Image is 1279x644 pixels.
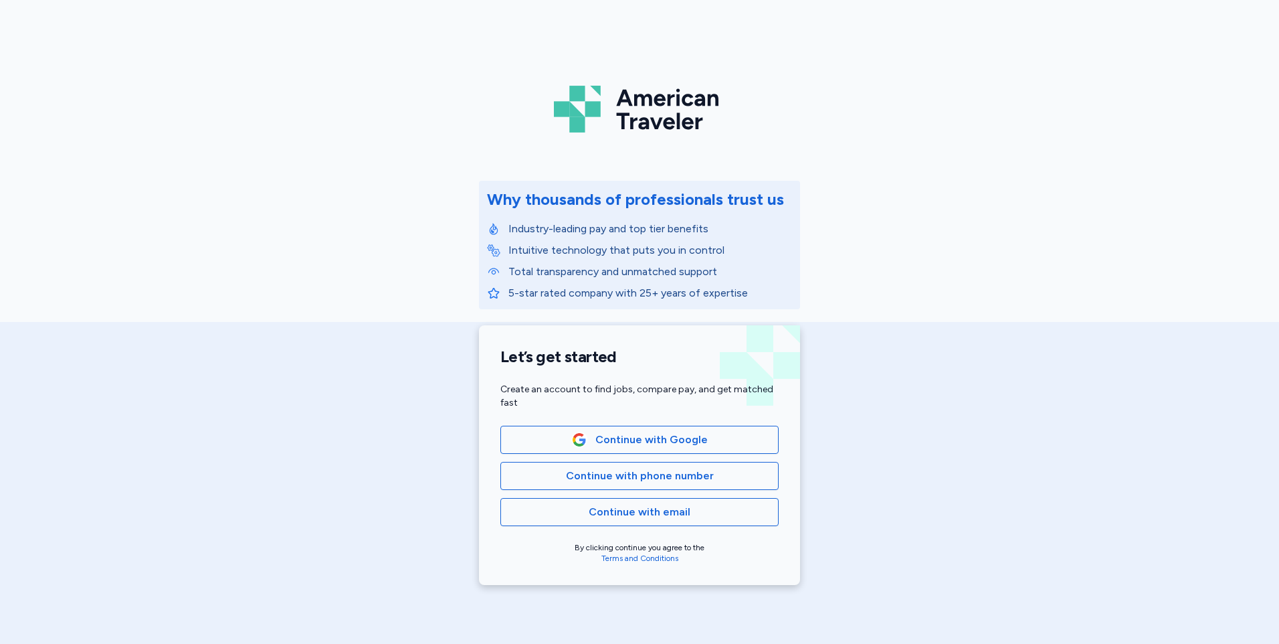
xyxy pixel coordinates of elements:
p: Industry-leading pay and top tier benefits [508,221,792,237]
p: Intuitive technology that puts you in control [508,242,792,258]
button: Continue with email [500,498,779,526]
span: Continue with email [589,504,690,520]
img: Logo [554,80,725,138]
span: Continue with phone number [566,468,714,484]
div: Why thousands of professionals trust us [487,189,784,210]
div: By clicking continue you agree to the [500,542,779,564]
p: Total transparency and unmatched support [508,264,792,280]
button: Google LogoContinue with Google [500,426,779,454]
h1: Let’s get started [500,347,779,367]
div: Create an account to find jobs, compare pay, and get matched fast [500,383,779,410]
span: Continue with Google [595,432,708,448]
img: Google Logo [572,432,587,447]
button: Continue with phone number [500,462,779,490]
a: Terms and Conditions [601,554,678,563]
p: 5-star rated company with 25+ years of expertise [508,285,792,301]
